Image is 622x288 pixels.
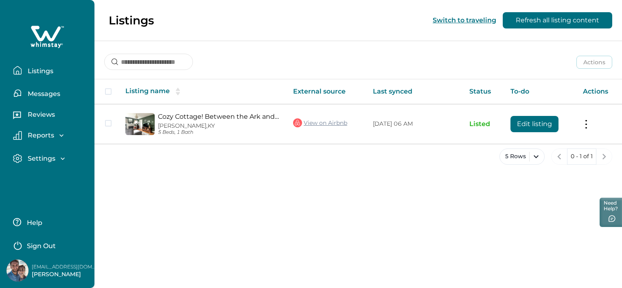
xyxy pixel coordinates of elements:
[170,87,186,96] button: sorting
[119,79,287,104] th: Listing name
[32,271,97,279] p: [PERSON_NAME]
[27,242,56,250] p: Sign Out
[32,263,97,271] p: [EMAIL_ADDRESS][DOMAIN_NAME]
[373,120,456,128] p: [DATE] 06 AM
[504,79,576,104] th: To-do
[13,237,85,253] button: Sign Out
[463,79,504,104] th: Status
[158,113,280,120] a: Cozy Cottage! Between the Ark and Creation Museum!
[571,153,593,161] p: 0 - 1 of 1
[13,85,88,101] button: Messages
[109,13,154,27] p: Listings
[499,148,545,165] button: 5 Rows
[25,155,55,163] p: Settings
[576,79,622,104] th: Actions
[25,90,60,98] p: Messages
[125,113,155,135] img: propertyImage_Cozy Cottage! Between the Ark and Creation Museum!
[25,131,54,140] p: Reports
[13,154,88,163] button: Settings
[576,56,612,69] button: Actions
[158,122,280,129] p: [PERSON_NAME], KY
[25,111,55,119] p: Reviews
[596,148,612,165] button: next page
[24,219,42,227] p: Help
[158,129,280,135] p: 5 Beds, 1 Bath
[13,108,88,124] button: Reviews
[551,148,567,165] button: previous page
[293,118,347,128] a: View on Airbnb
[287,79,366,104] th: External source
[13,131,88,140] button: Reports
[366,79,463,104] th: Last synced
[13,62,88,79] button: Listings
[433,16,496,24] button: Switch to traveling
[469,120,497,128] p: Listed
[7,260,28,281] img: Whimstay Host
[567,148,596,165] button: 0 - 1 of 1
[510,116,558,132] button: Edit listing
[25,67,53,75] p: Listings
[13,214,85,230] button: Help
[503,12,612,28] button: Refresh all listing content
